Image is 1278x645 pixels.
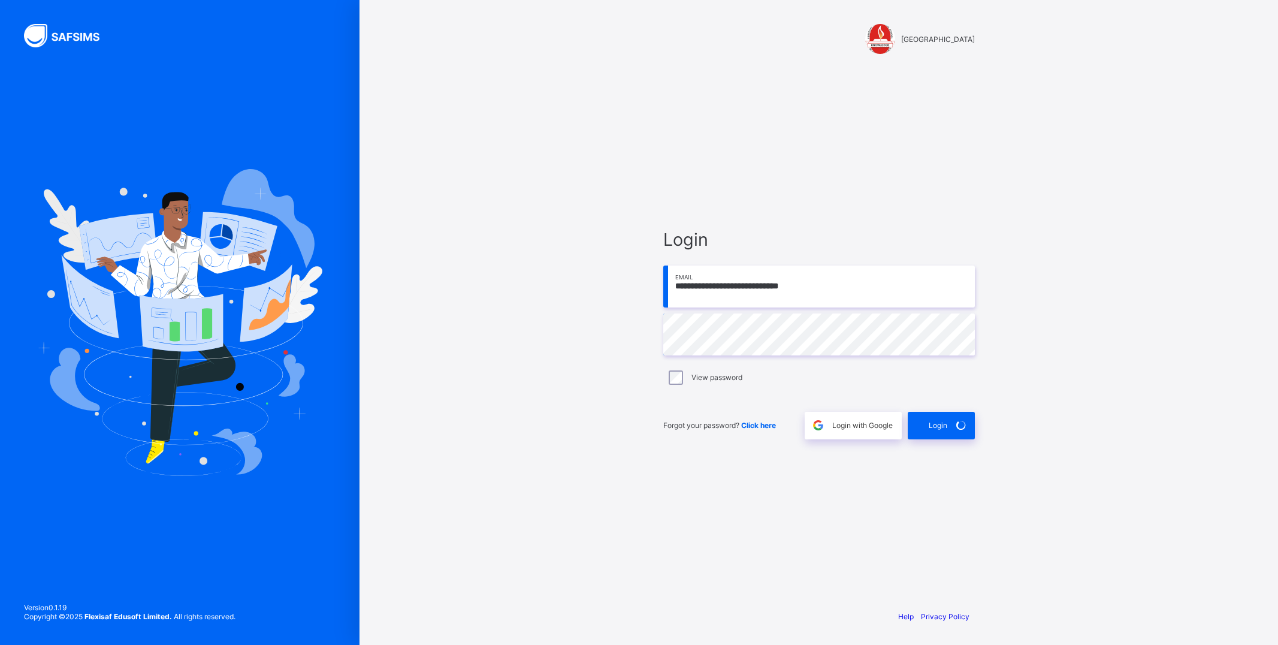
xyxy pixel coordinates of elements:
span: Version 0.1.19 [24,603,235,612]
img: Hero Image [37,169,322,476]
span: Login [663,229,975,250]
img: SAFSIMS Logo [24,24,114,47]
span: [GEOGRAPHIC_DATA] [901,35,975,44]
img: google.396cfc9801f0270233282035f929180a.svg [811,418,825,432]
a: Click here [741,421,776,430]
span: Login with Google [832,421,893,430]
a: Help [898,612,914,621]
a: Privacy Policy [921,612,969,621]
strong: Flexisaf Edusoft Limited. [84,612,172,621]
span: Forgot your password? [663,421,776,430]
label: View password [691,373,742,382]
span: Copyright © 2025 All rights reserved. [24,612,235,621]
